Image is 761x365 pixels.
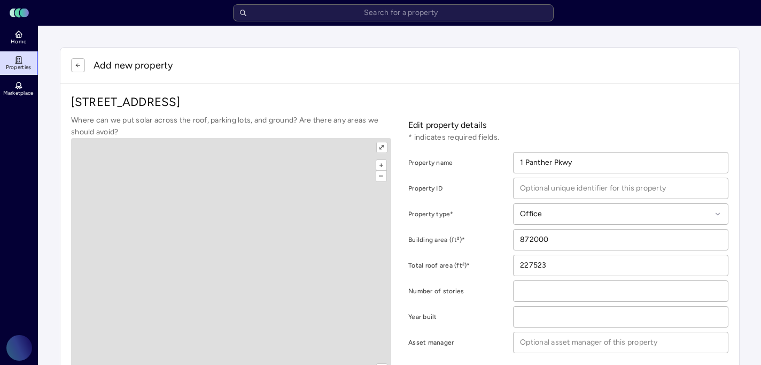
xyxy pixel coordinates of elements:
label: Number of stories [408,286,511,296]
label: Property ID [408,183,511,194]
span: Marketplace [3,90,33,96]
label: Building area (ft²)* [408,234,511,245]
p: Add new property [94,58,173,72]
button: + [376,160,386,170]
label: Asset manager [408,337,511,348]
p: * indicates required fields. [408,132,728,143]
p: Where can we put solar across the roof, parking lots, and ground? Are there any areas we should a... [71,115,391,138]
button: – [376,171,386,181]
span: Home [11,39,26,45]
p: Edit property details [408,119,728,132]
label: Property name [408,157,511,168]
label: Year built [408,311,511,322]
input: Optional unique identifier for this property [514,178,728,199]
p: [STREET_ADDRESS] [71,94,728,110]
input: Optional asset manager of this property [514,332,728,353]
label: Property type* [408,209,511,219]
input: Search for a property [233,4,554,21]
label: Total roof area (ft²)* [408,260,511,271]
button: ⤢ [377,142,387,153]
span: Properties [6,64,32,71]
